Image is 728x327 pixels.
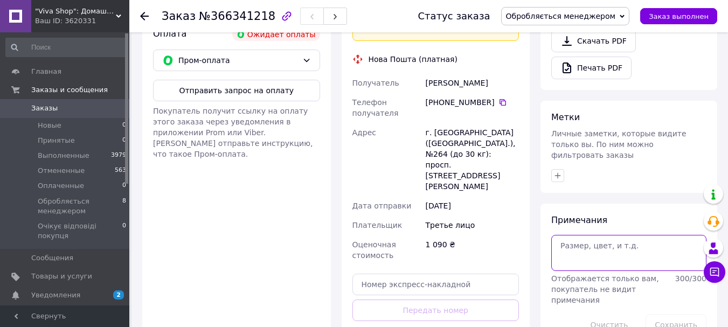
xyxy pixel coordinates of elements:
span: Заказы и сообщения [31,85,108,95]
input: Номер экспресс-накладной [352,274,519,295]
span: 2 [113,290,124,300]
span: Оплаченные [38,181,84,191]
span: Обробляється менеджером [38,197,122,216]
span: Принятые [38,136,75,145]
span: Метки [551,112,580,122]
span: "Viva Shop": Домашний уют начинается здесь! [35,6,116,16]
span: Покупатель получит ссылку на оплату этого заказа через уведомления в приложении Prom или Viber. [... [153,107,313,158]
div: [PHONE_NUMBER] [426,97,519,108]
span: Уведомления [31,290,80,300]
span: Плательщик [352,221,403,229]
span: 563 [115,166,126,176]
button: Отправить запрос на оплату [153,80,320,101]
span: 0 [122,221,126,241]
span: Примечания [551,215,607,225]
span: Оценочная стоимость [352,240,396,260]
span: Оплата [153,29,186,39]
span: Новые [38,121,61,130]
span: Обробляється менеджером [506,12,616,20]
span: Получатель [352,79,399,87]
div: г. [GEOGRAPHIC_DATA] ([GEOGRAPHIC_DATA].), №264 (до 30 кг): просп. [STREET_ADDRESS][PERSON_NAME] [424,123,521,196]
span: 0 [122,136,126,145]
span: Пром-оплата [178,54,298,66]
a: Скачать PDF [551,30,636,52]
div: Ожидает оплаты [232,28,320,41]
span: Отмененные [38,166,85,176]
span: Личные заметки, которые видите только вы. По ним можно фильтровать заказы [551,129,687,159]
span: Телефон получателя [352,98,399,117]
span: Сообщения [31,253,73,263]
span: Выполненные [38,151,89,161]
span: Очікує відповіді покупця [38,221,122,241]
span: Отображается только вам, покупатель не видит примечания [551,274,659,304]
span: 300 / 300 [675,274,706,283]
div: [DATE] [424,196,521,215]
div: Вернуться назад [140,11,149,22]
button: Заказ выполнен [640,8,717,24]
input: Поиск [5,38,127,57]
span: Заказы [31,103,58,113]
div: Третье лицо [424,215,521,235]
span: 0 [122,181,126,191]
span: 8 [122,197,126,216]
div: Нова Пошта (платная) [366,54,460,65]
span: №366341218 [199,10,275,23]
span: Главная [31,67,61,76]
span: Заказ выполнен [649,12,709,20]
span: 0 [122,121,126,130]
div: 1 090 ₴ [424,235,521,265]
span: Заказ [162,10,196,23]
button: Чат с покупателем [704,261,725,283]
div: Статус заказа [418,11,490,22]
span: Товары и услуги [31,272,92,281]
span: Адрес [352,128,376,137]
span: 3979 [111,151,126,161]
span: Дата отправки [352,201,412,210]
a: Печать PDF [551,57,632,79]
div: Ваш ID: 3620331 [35,16,129,26]
div: [PERSON_NAME] [424,73,521,93]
